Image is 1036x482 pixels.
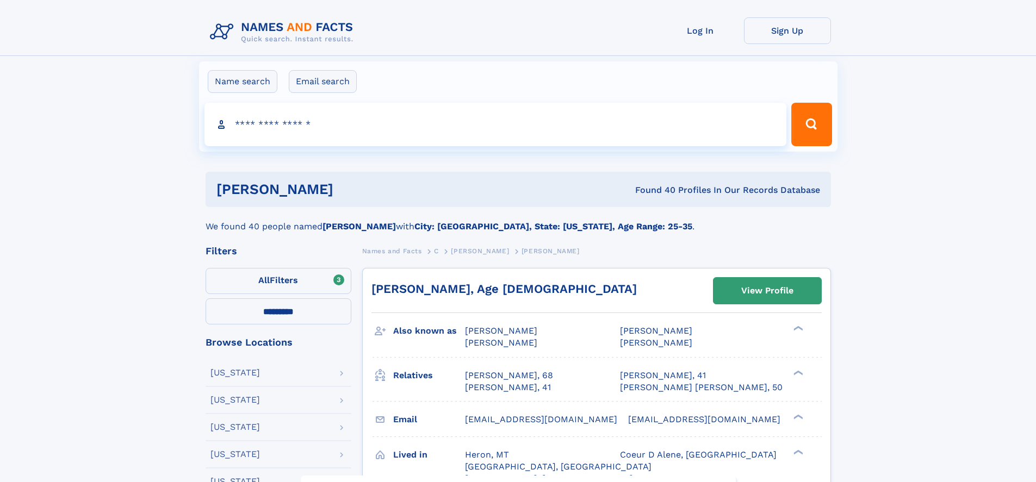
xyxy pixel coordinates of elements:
[620,337,692,348] span: [PERSON_NAME]
[258,275,270,285] span: All
[210,368,260,377] div: [US_STATE]
[465,337,537,348] span: [PERSON_NAME]
[744,17,831,44] a: Sign Up
[206,337,351,347] div: Browse Locations
[791,448,804,455] div: ❯
[657,17,744,44] a: Log In
[434,247,439,255] span: C
[414,221,692,231] b: City: [GEOGRAPHIC_DATA], State: [US_STATE], Age Range: 25-35
[791,325,804,332] div: ❯
[206,207,831,233] div: We found 40 people named with .
[465,461,652,472] span: [GEOGRAPHIC_DATA], [GEOGRAPHIC_DATA]
[206,17,362,47] img: Logo Names and Facts
[208,70,277,93] label: Name search
[714,278,821,304] a: View Profile
[791,413,804,420] div: ❯
[362,244,422,258] a: Names and Facts
[210,396,260,404] div: [US_STATE]
[204,103,787,146] input: search input
[216,183,485,196] h1: [PERSON_NAME]
[791,369,804,376] div: ❯
[451,244,509,258] a: [PERSON_NAME]
[522,247,580,255] span: [PERSON_NAME]
[393,446,465,464] h3: Lived in
[628,414,780,424] span: [EMAIL_ADDRESS][DOMAIN_NAME]
[210,450,260,459] div: [US_STATE]
[791,103,832,146] button: Search Button
[465,370,553,381] a: [PERSON_NAME], 68
[465,381,551,393] a: [PERSON_NAME], 41
[620,381,783,393] a: [PERSON_NAME] [PERSON_NAME], 50
[206,268,351,294] label: Filters
[465,449,509,460] span: Heron, MT
[741,278,793,303] div: View Profile
[620,370,706,381] a: [PERSON_NAME], 41
[206,246,351,256] div: Filters
[210,423,260,431] div: [US_STATE]
[620,449,777,460] span: Coeur D Alene, [GEOGRAPHIC_DATA]
[322,221,396,231] b: [PERSON_NAME]
[393,366,465,385] h3: Relatives
[620,325,692,336] span: [PERSON_NAME]
[451,247,509,255] span: [PERSON_NAME]
[484,184,820,196] div: Found 40 Profiles In Our Records Database
[371,282,637,296] a: [PERSON_NAME], Age [DEMOGRAPHIC_DATA]
[465,325,537,336] span: [PERSON_NAME]
[289,70,357,93] label: Email search
[434,244,439,258] a: C
[393,410,465,429] h3: Email
[465,414,617,424] span: [EMAIL_ADDRESS][DOMAIN_NAME]
[393,322,465,340] h3: Also known as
